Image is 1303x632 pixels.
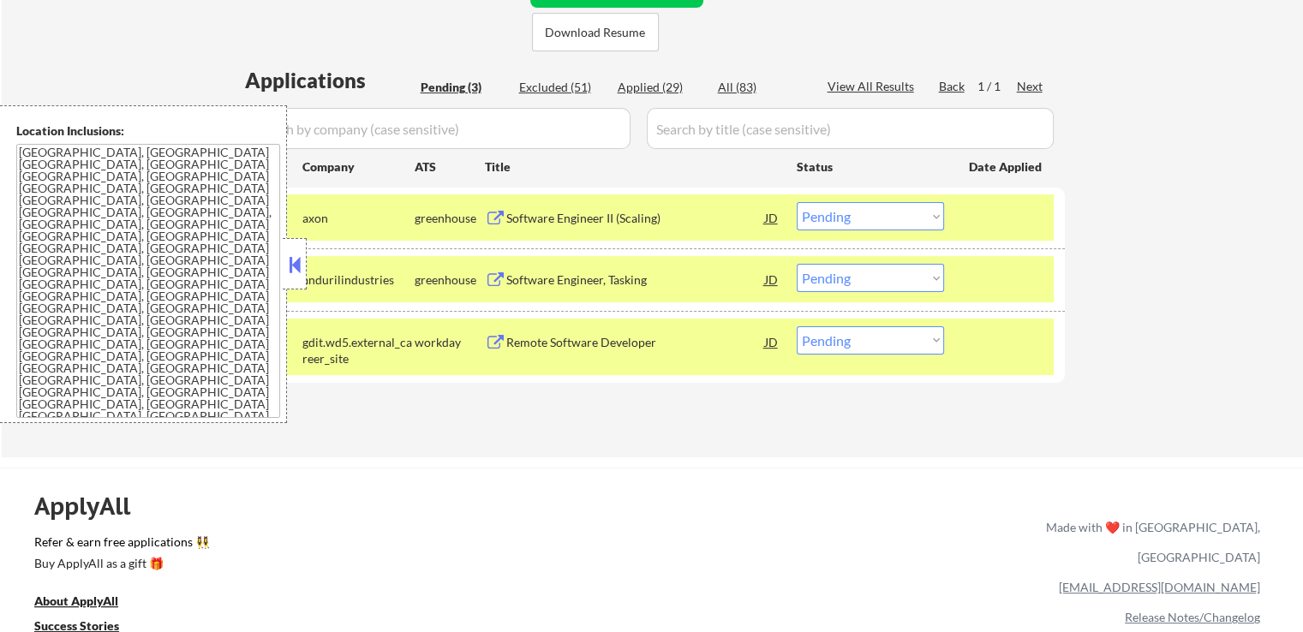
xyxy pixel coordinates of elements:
input: Search by title (case sensitive) [647,108,1054,149]
div: Back [939,78,966,95]
div: Date Applied [969,158,1044,176]
div: Next [1017,78,1044,95]
a: [EMAIL_ADDRESS][DOMAIN_NAME] [1059,580,1260,594]
div: Software Engineer II (Scaling) [506,210,765,227]
div: greenhouse [415,271,485,289]
div: Applications [245,70,415,91]
div: All (83) [718,79,804,96]
div: ATS [415,158,485,176]
div: Title [485,158,780,176]
button: Download Resume [532,13,659,51]
div: JD [763,264,780,295]
a: Buy ApplyAll as a gift 🎁 [34,554,206,575]
div: greenhouse [415,210,485,227]
div: workday [415,334,485,351]
div: 1 / 1 [977,78,1017,95]
div: gdit.wd5.external_career_site [302,334,415,367]
a: About ApplyAll [34,592,142,613]
div: JD [763,326,780,357]
div: Status [797,151,944,182]
div: Remote Software Developer [506,334,765,351]
input: Search by company (case sensitive) [245,108,631,149]
div: andurilindustries [302,271,415,289]
div: Software Engineer, Tasking [506,271,765,289]
div: View All Results [828,78,919,95]
a: Release Notes/Changelog [1125,610,1260,624]
div: Pending (3) [421,79,506,96]
div: Company [302,158,415,176]
u: About ApplyAll [34,593,118,608]
div: Applied (29) [618,79,703,96]
div: axon [302,210,415,227]
div: Excluded (51) [519,79,605,96]
div: Made with ❤️ in [GEOGRAPHIC_DATA], [GEOGRAPHIC_DATA] [1039,512,1260,572]
div: Buy ApplyAll as a gift 🎁 [34,557,206,569]
a: Refer & earn free applications 👯‍♀️ [34,536,688,554]
div: ApplyAll [34,492,150,521]
div: Location Inclusions: [16,122,280,140]
div: JD [763,202,780,233]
